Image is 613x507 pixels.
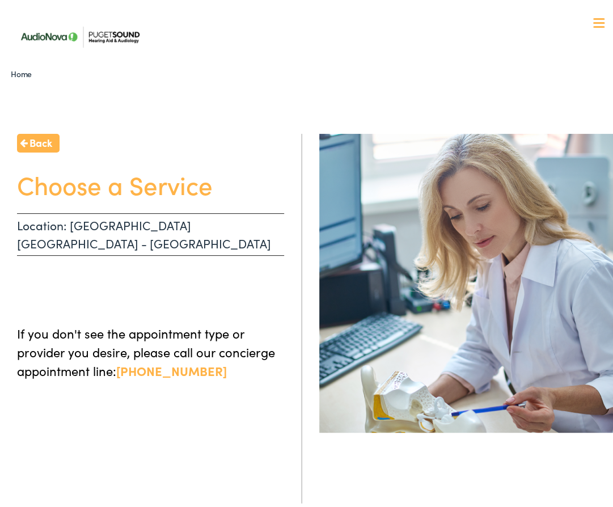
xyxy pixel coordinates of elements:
[11,65,37,76] a: Home
[17,210,284,252] p: Location: [GEOGRAPHIC_DATA] [GEOGRAPHIC_DATA] - [GEOGRAPHIC_DATA]
[17,130,60,149] a: Back
[21,45,609,81] a: What We Offer
[17,166,284,196] h1: Choose a Service
[17,320,284,377] p: If you don't see the appointment type or provider you desire, please call our concierge appointme...
[29,132,52,147] span: Back
[116,358,227,376] a: [PHONE_NUMBER]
